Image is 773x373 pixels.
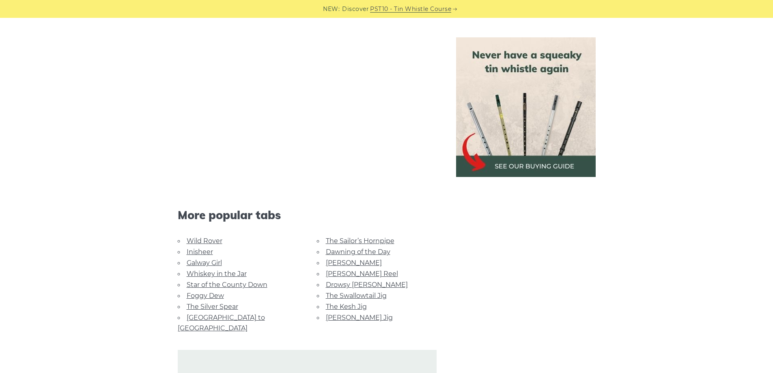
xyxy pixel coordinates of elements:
[187,281,267,289] a: Star of the County Down
[326,248,390,256] a: Dawning of the Day
[326,270,398,278] a: [PERSON_NAME] Reel
[187,303,238,310] a: The Silver Spear
[187,237,222,245] a: Wild Rover
[326,292,387,300] a: The Swallowtail Jig
[187,259,222,267] a: Galway Girl
[178,208,437,222] span: More popular tabs
[326,314,393,321] a: [PERSON_NAME] Jig
[187,292,224,300] a: Foggy Dew
[187,248,213,256] a: Inisheer
[187,270,247,278] a: Whiskey in the Jar
[178,314,265,332] a: [GEOGRAPHIC_DATA] to [GEOGRAPHIC_DATA]
[326,281,408,289] a: Drowsy [PERSON_NAME]
[456,37,596,177] img: tin whistle buying guide
[323,4,340,14] span: NEW:
[178,27,437,157] iframe: The Pogues - A Rainy Night In Soho
[326,237,394,245] a: The Sailor’s Hornpipe
[370,4,451,14] a: PST10 - Tin Whistle Course
[342,4,369,14] span: Discover
[326,303,367,310] a: The Kesh Jig
[326,259,382,267] a: [PERSON_NAME]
